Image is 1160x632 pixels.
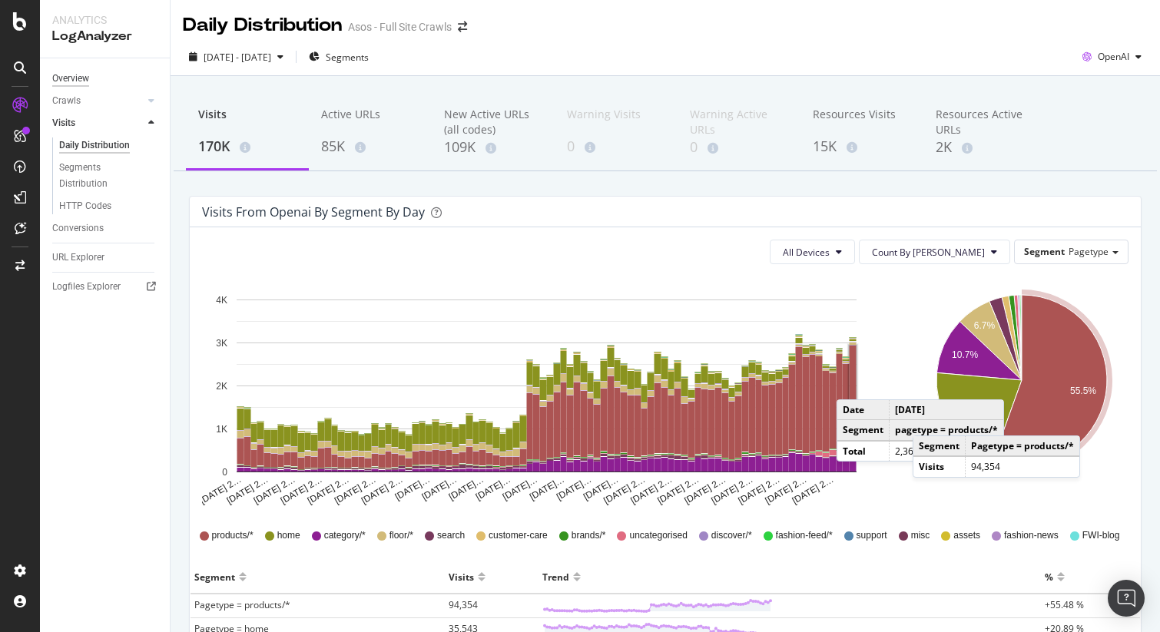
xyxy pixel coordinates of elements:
span: support [857,529,887,542]
div: 0 [690,137,788,157]
span: 94,354 [449,598,478,611]
span: Pagetype [1069,245,1109,258]
text: 3K [216,338,227,349]
span: Count By Day [872,246,985,259]
div: Daily Distribution [183,12,342,38]
td: Segment [837,420,890,441]
span: category/* [324,529,366,542]
div: 2K [936,137,1034,157]
div: Overview [52,71,89,87]
div: Resources Active URLs [936,107,1034,137]
a: Crawls [52,93,144,109]
text: 0 [222,467,227,478]
div: % [1045,564,1053,589]
div: Visits [449,564,474,589]
a: Logfiles Explorer [52,279,159,295]
span: home [277,529,300,542]
td: Pagetype = products/* [966,436,1080,456]
td: Date [837,400,890,420]
a: Visits [52,115,144,131]
a: URL Explorer [52,250,159,266]
text: 2K [216,381,227,392]
button: All Devices [770,240,855,264]
a: Overview [52,71,159,87]
span: floor/* [389,529,413,542]
span: +55.48 % [1045,598,1084,611]
div: Open Intercom Messenger [1108,580,1145,617]
button: Count By [PERSON_NAME] [859,240,1010,264]
div: Warning Visits [567,107,665,136]
div: arrow-right-arrow-left [458,22,467,32]
span: misc [911,529,930,542]
div: HTTP Codes [59,198,111,214]
button: OpenAI [1076,45,1148,69]
text: 55.5% [1070,385,1096,396]
div: Segments Distribution [59,160,144,192]
span: Segments [326,51,369,64]
text: 1K [216,424,227,435]
td: Visits [913,456,966,476]
div: 109K [444,137,542,157]
div: Warning Active URLs [690,107,788,137]
span: OpenAI [1098,50,1129,63]
div: Daily Distribution [59,137,130,154]
text: 6.7% [974,320,996,331]
button: Segments [303,45,375,69]
span: fashion-feed/* [776,529,833,542]
div: 85K [321,137,419,157]
span: FWI-blog [1082,529,1120,542]
span: discover/* [711,529,752,542]
td: 94,354 [966,456,1080,476]
div: Crawls [52,93,81,109]
div: Visits from openai by Segment by Day [202,204,425,220]
span: [DATE] - [DATE] [204,51,271,64]
div: 170K [198,137,297,157]
span: customer-care [489,529,548,542]
td: [DATE] [890,400,1004,420]
div: Visits [52,115,75,131]
div: Logfiles Explorer [52,279,121,295]
div: Analytics [52,12,157,28]
div: Resources Visits [813,107,911,136]
span: brands/* [572,529,606,542]
svg: A chart. [202,276,891,507]
a: Daily Distribution [59,137,159,154]
span: fashion-news [1004,529,1059,542]
td: pagetype = products/* [890,420,1004,441]
svg: A chart. [914,276,1129,507]
div: Asos - Full Site Crawls [348,19,452,35]
div: New Active URLs (all codes) [444,107,542,137]
span: Segment [1024,245,1065,258]
div: 15K [813,137,911,157]
span: products/* [212,529,254,542]
div: Conversions [52,220,104,237]
td: 2,361 (75.47 %) [890,441,1004,461]
a: Segments Distribution [59,160,159,192]
span: All Devices [783,246,830,259]
div: LogAnalyzer [52,28,157,45]
span: search [437,529,465,542]
button: [DATE] - [DATE] [183,45,290,69]
span: assets [953,529,980,542]
div: 0 [567,137,665,157]
text: 4K [216,295,227,306]
span: Pagetype = products/* [194,598,290,611]
div: URL Explorer [52,250,104,266]
div: Trend [542,564,569,589]
div: Active URLs [321,107,419,136]
a: Conversions [52,220,159,237]
span: uncategorised [629,529,687,542]
a: HTTP Codes [59,198,159,214]
div: Visits [198,107,297,136]
div: Segment [194,564,235,589]
text: 10.7% [952,349,978,360]
td: Total [837,441,890,461]
td: Segment [913,436,966,456]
